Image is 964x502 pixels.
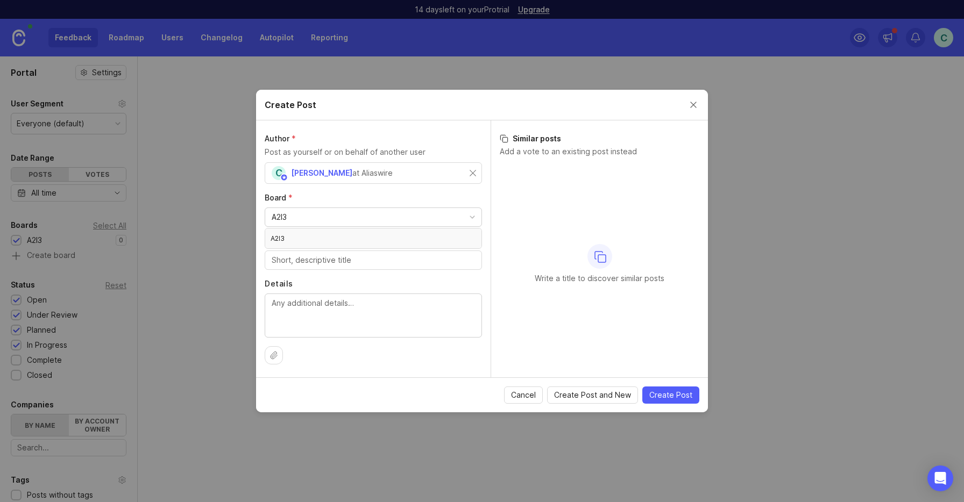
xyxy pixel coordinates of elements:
input: Short, descriptive title [272,254,475,266]
div: A2I3 [265,228,481,248]
button: Create Post [642,386,699,404]
button: Create Post and New [547,386,638,404]
span: Create Post and New [554,390,631,400]
div: A2I3 [272,211,287,223]
p: Add a vote to an existing post instead [500,146,699,157]
button: Close create post modal [687,99,699,111]
h3: Similar posts [500,133,699,144]
div: Open Intercom Messenger [927,465,953,491]
p: Write a title to discover similar posts [535,273,664,284]
img: member badge [280,174,288,182]
div: C [272,166,286,180]
p: Post as yourself or on behalf of another user [265,146,482,158]
label: Details [265,278,482,289]
h2: Create Post [265,98,316,111]
span: Cancel [511,390,536,400]
span: [PERSON_NAME] [291,168,352,177]
button: Cancel [504,386,543,404]
span: Author (required) [265,134,296,143]
span: Board (required) [265,193,293,202]
span: Create Post [649,390,692,400]
div: at Aliaswire [352,167,393,179]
